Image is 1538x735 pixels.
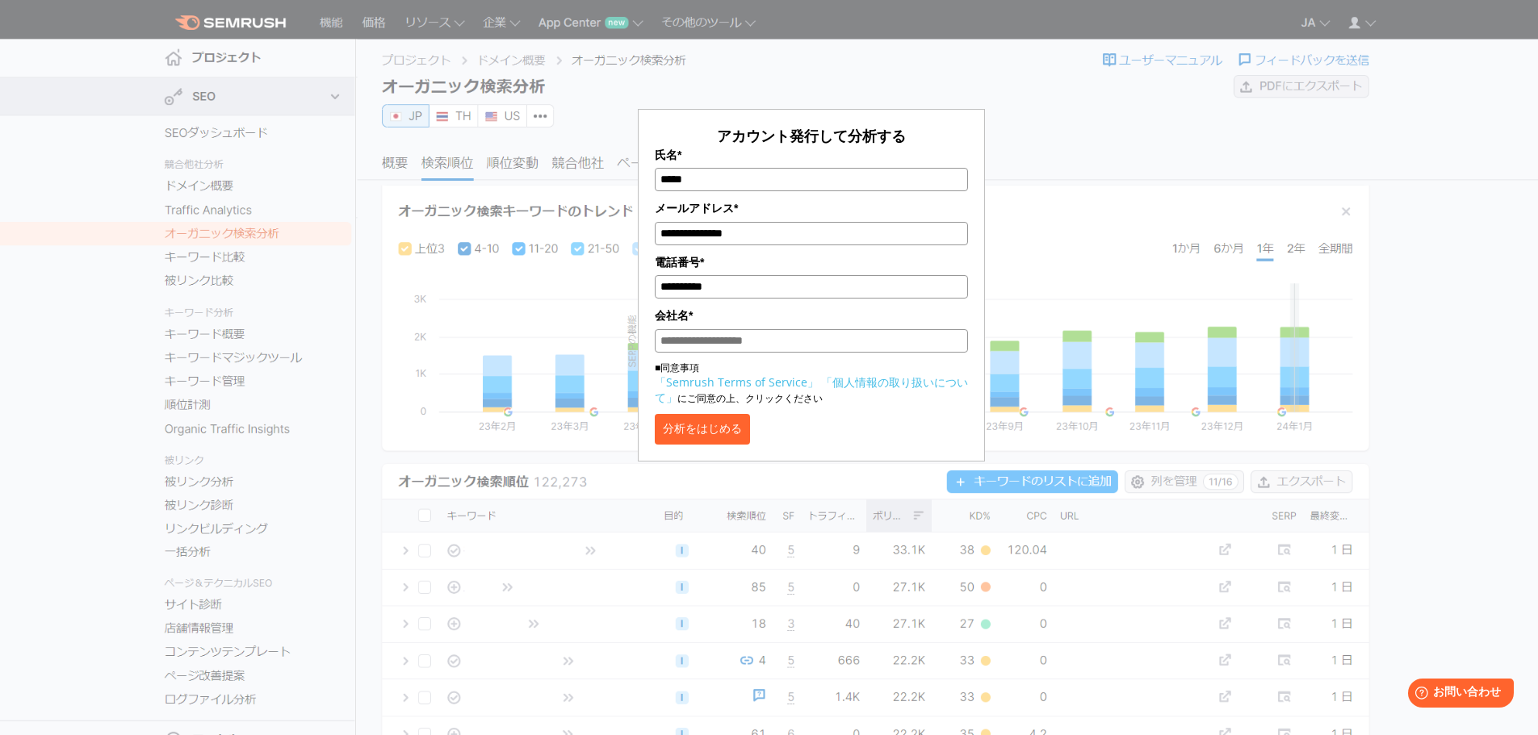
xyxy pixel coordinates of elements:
[655,253,968,271] label: 電話番号*
[655,199,968,217] label: メールアドレス*
[655,374,819,390] a: 「Semrush Terms of Service」
[717,126,906,145] span: アカウント発行して分析する
[655,361,968,406] p: ■同意事項 にご同意の上、クリックください
[655,414,750,445] button: 分析をはじめる
[655,374,968,405] a: 「個人情報の取り扱いについて」
[1394,672,1520,717] iframe: Help widget launcher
